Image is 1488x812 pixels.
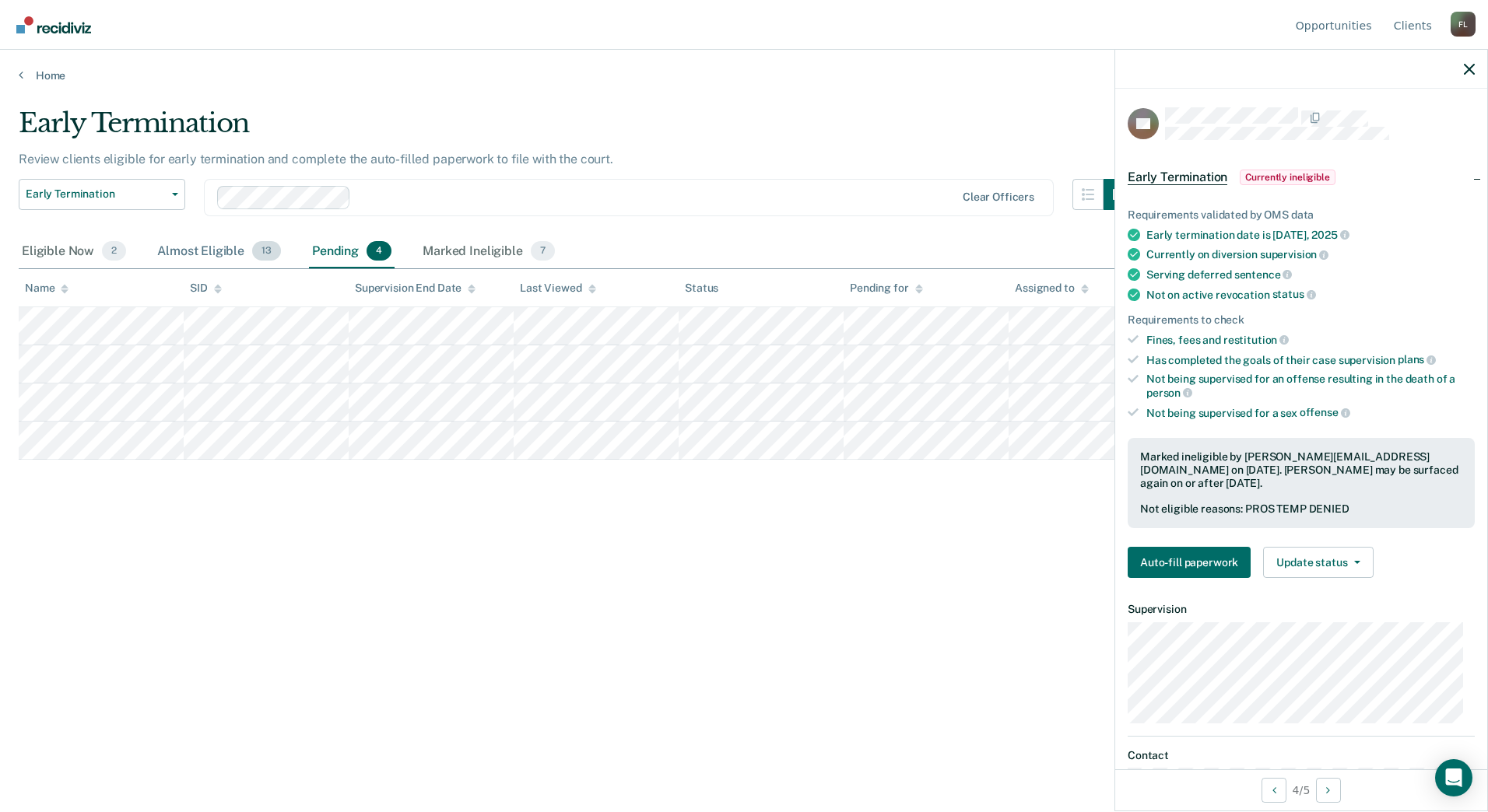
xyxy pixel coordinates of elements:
div: Eligible Now [19,235,129,269]
div: Open Intercom Messenger [1435,759,1472,796]
div: Early TerminationCurrently ineligible [1115,152,1487,202]
span: 4 [367,241,391,261]
span: Early Termination [26,187,166,201]
span: 2 [102,241,126,261]
div: Clear officers [963,191,1034,204]
div: Last Viewed [520,282,595,295]
span: restitution [1223,334,1289,346]
div: 4 / 5 [1115,769,1487,810]
div: Marked ineligible by [PERSON_NAME][EMAIL_ADDRESS][DOMAIN_NAME] on [DATE]. [PERSON_NAME] may be su... [1140,450,1462,489]
button: Previous Opportunity [1262,778,1286,803]
dt: Supervision [1128,603,1475,616]
div: Pending [309,235,395,269]
span: supervision [1260,248,1328,261]
div: Requirements to check [1128,313,1475,327]
div: Early Termination [19,107,1135,152]
a: Home [19,68,1469,82]
button: Next Opportunity [1316,778,1341,803]
span: status [1272,288,1316,300]
span: Currently ineligible [1240,170,1335,185]
button: Profile dropdown button [1451,12,1476,37]
div: Serving deferred [1146,268,1475,282]
div: Not being supervised for a sex [1146,406,1475,420]
div: Name [25,282,68,295]
p: Review clients eligible for early termination and complete the auto-filled paperwork to file with... [19,152,613,166]
span: 2025 [1311,229,1349,241]
div: Not on active revocation [1146,288,1475,302]
a: Navigate to form link [1128,547,1257,578]
span: 13 [252,241,281,261]
span: sentence [1234,268,1293,281]
button: Auto-fill paperwork [1128,547,1251,578]
span: plans [1398,353,1436,366]
div: Marked Ineligible [419,235,558,269]
div: Requirements validated by OMS data [1128,208,1475,222]
img: Recidiviz [16,16,91,33]
span: person [1146,387,1192,399]
span: 7 [531,241,555,261]
button: Update status [1263,547,1373,578]
div: Fines, fees and [1146,333,1475,347]
div: SID [190,282,222,295]
div: F L [1451,12,1476,37]
div: Not being supervised for an offense resulting in the death of a [1146,373,1475,399]
span: offense [1300,406,1350,418]
div: Status [685,282,718,295]
div: Pending for [850,282,922,295]
div: Almost Eligible [154,235,284,269]
div: Currently on diversion [1146,247,1475,261]
div: Early termination date is [DATE], [1146,228,1475,242]
div: Not eligible reasons: PROS TEMP DENIED [1140,502,1462,516]
dt: Contact [1128,749,1475,762]
div: Has completed the goals of their case supervision [1146,353,1475,367]
div: Assigned to [1015,282,1088,295]
span: Early Termination [1128,170,1227,185]
div: Supervision End Date [355,282,476,295]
